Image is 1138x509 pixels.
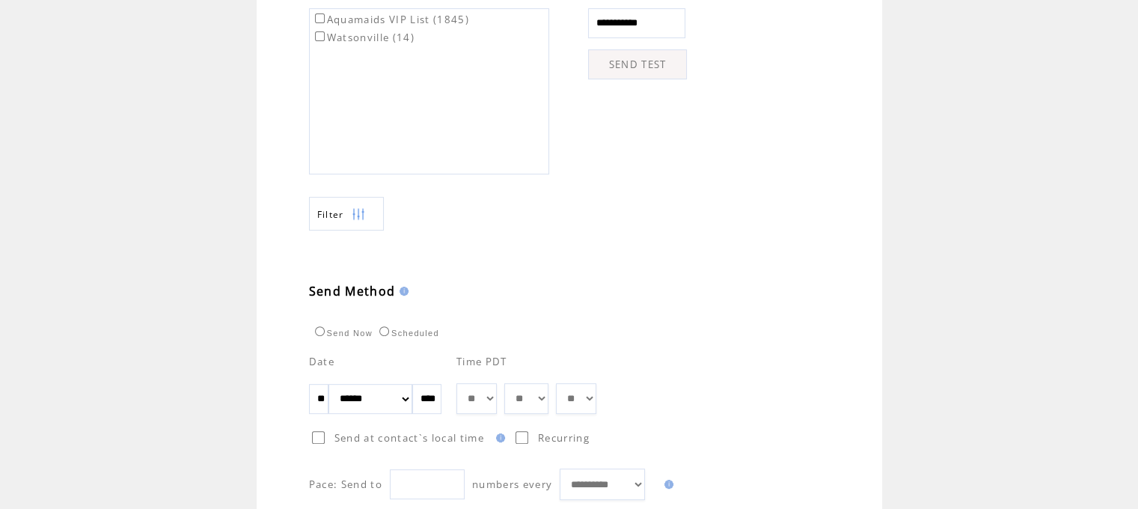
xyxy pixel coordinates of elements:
span: Pace: Send to [309,478,382,491]
img: filters.png [352,198,365,231]
img: help.gif [492,433,505,442]
span: numbers every [472,478,552,491]
span: Send at contact`s local time [334,431,484,445]
label: Scheduled [376,329,439,338]
label: Aquamaids VIP List (1845) [312,13,469,26]
a: Filter [309,197,384,231]
span: Send Method [309,283,396,299]
input: Scheduled [379,326,389,336]
span: Time PDT [456,355,507,368]
span: Recurring [538,431,590,445]
label: Watsonville (14) [312,31,414,44]
a: SEND TEST [588,49,687,79]
input: Send Now [315,326,325,336]
img: help.gif [660,480,673,489]
input: Aquamaids VIP List (1845) [315,13,325,23]
span: Date [309,355,334,368]
input: Watsonville (14) [315,31,325,41]
label: Send Now [311,329,373,338]
img: help.gif [395,287,409,296]
span: Show filters [317,208,344,221]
